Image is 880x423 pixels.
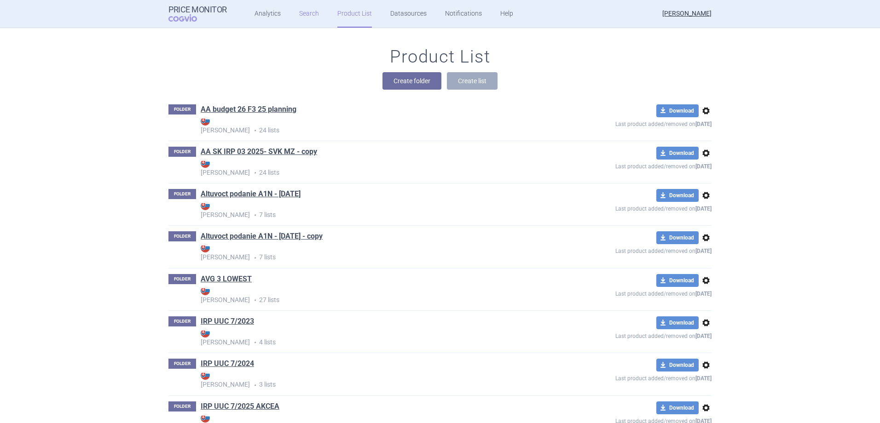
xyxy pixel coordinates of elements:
[549,117,712,129] p: Last product added/removed on
[201,104,296,114] a: AA budget 26 F3 25 planning
[656,104,699,117] button: Download
[168,5,227,14] strong: Price Monitor
[656,359,699,372] button: Download
[201,243,210,252] img: SK
[168,189,196,199] p: FOLDER
[201,243,549,261] strong: [PERSON_NAME]
[201,371,210,380] img: SK
[201,359,254,371] h1: IRP UUC 7/2024
[656,231,699,244] button: Download
[250,168,259,177] i: •
[201,201,549,220] p: 7 lists
[695,163,712,170] strong: [DATE]
[201,189,301,199] a: Altuvoct podanie A1N - [DATE]
[168,401,196,412] p: FOLDER
[201,159,210,168] img: SK
[201,328,549,347] p: 4 lists
[201,201,210,210] img: SK
[549,160,712,171] p: Last product added/removed on
[201,116,549,135] p: 24 lists
[250,338,259,347] i: •
[168,359,196,369] p: FOLDER
[201,159,549,176] strong: [PERSON_NAME]
[250,211,259,220] i: •
[201,328,549,346] strong: [PERSON_NAME]
[168,147,196,157] p: FOLDER
[201,147,317,159] h1: AA SK IRP 03 2025- SVK MZ - copy
[201,274,252,286] h1: AVG 3 LOWEST
[201,104,296,116] h1: AA budget 26 F3 25 planning
[201,147,317,157] a: AA SK IRP 03 2025- SVK MZ - copy
[549,244,712,256] p: Last product added/removed on
[201,286,549,303] strong: [PERSON_NAME]
[201,274,252,284] a: AVG 3 LOWEST
[656,316,699,329] button: Download
[447,72,498,90] button: Create list
[201,401,279,413] h1: IRP UUC 7/2025 AKCEA
[549,202,712,213] p: Last product added/removed on
[250,296,259,305] i: •
[201,316,254,326] a: IRP UUC 7/2023
[201,401,279,412] a: IRP UUC 7/2025 AKCEA
[168,231,196,241] p: FOLDER
[201,286,549,305] p: 27 lists
[250,253,259,263] i: •
[201,328,210,337] img: SK
[168,316,196,326] p: FOLDER
[168,104,196,114] p: FOLDER
[695,121,712,127] strong: [DATE]
[382,72,441,90] button: Create folder
[201,201,549,218] strong: [PERSON_NAME]
[201,371,549,389] p: 3 lists
[390,46,490,68] h1: Product List
[201,231,323,243] h1: Altuvoct podanie A1N - Nov 2024 - copy
[549,287,712,298] p: Last product added/removed on
[549,372,712,383] p: Last product added/removed on
[656,274,699,287] button: Download
[201,189,301,201] h1: Altuvoct podanie A1N - Nov 2024
[695,206,712,212] strong: [DATE]
[695,291,712,297] strong: [DATE]
[695,248,712,254] strong: [DATE]
[201,286,210,295] img: SK
[201,116,549,134] strong: [PERSON_NAME]
[656,401,699,414] button: Download
[201,359,254,369] a: IRP UUC 7/2024
[695,375,712,382] strong: [DATE]
[201,159,549,177] p: 24 lists
[201,243,549,262] p: 7 lists
[168,14,210,22] span: COGVIO
[656,147,699,160] button: Download
[168,274,196,284] p: FOLDER
[201,231,323,241] a: Altuvoct podanie A1N - [DATE] - copy
[250,381,259,390] i: •
[201,116,210,126] img: SK
[695,333,712,339] strong: [DATE]
[201,316,254,328] h1: IRP UUC 7/2023
[250,126,259,135] i: •
[201,371,549,388] strong: [PERSON_NAME]
[549,329,712,341] p: Last product added/removed on
[201,413,210,423] img: SK
[656,189,699,202] button: Download
[168,5,227,23] a: Price MonitorCOGVIO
